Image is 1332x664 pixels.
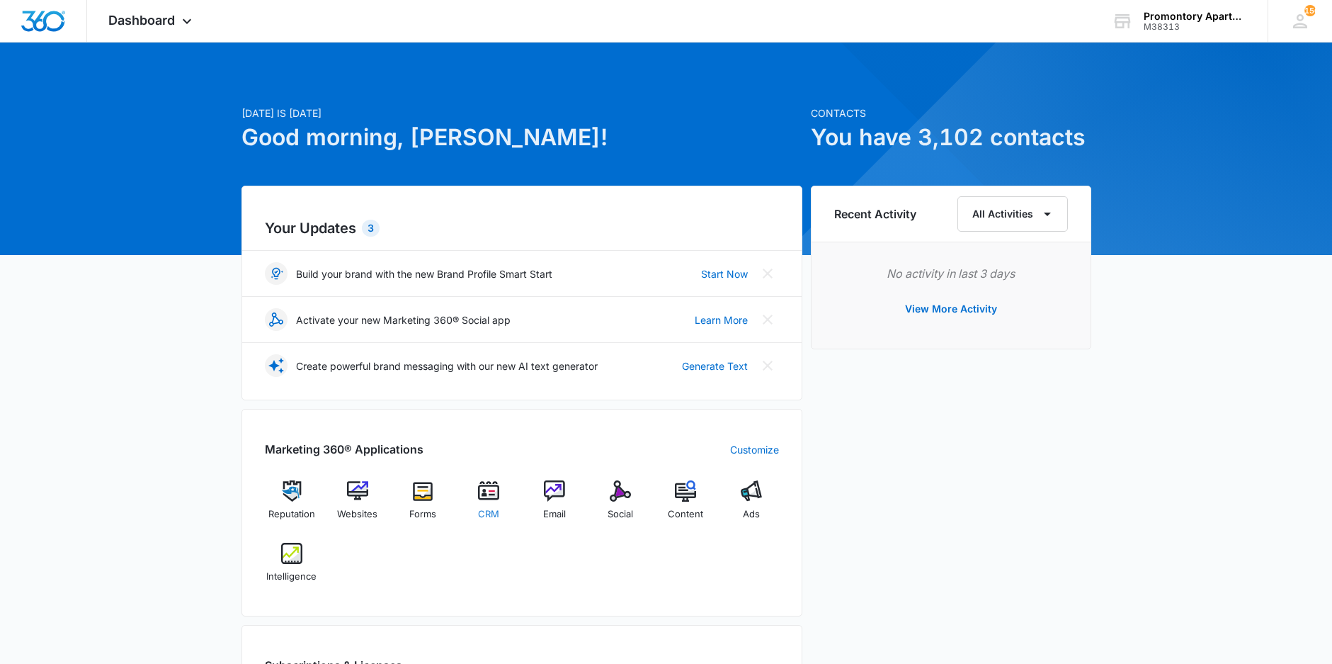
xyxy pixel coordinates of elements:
[811,106,1091,120] p: Contacts
[1144,11,1247,22] div: account name
[396,480,450,531] a: Forms
[266,570,317,584] span: Intelligence
[682,359,748,373] a: Generate Text
[478,507,499,522] span: CRM
[362,220,380,237] div: 3
[668,507,703,522] span: Content
[659,480,713,531] a: Content
[756,308,779,331] button: Close
[241,106,802,120] p: [DATE] is [DATE]
[265,441,423,458] h2: Marketing 360® Applications
[891,292,1011,326] button: View More Activity
[724,480,779,531] a: Ads
[834,265,1068,282] p: No activity in last 3 days
[265,480,319,531] a: Reputation
[608,507,633,522] span: Social
[593,480,647,531] a: Social
[543,507,566,522] span: Email
[730,442,779,457] a: Customize
[695,313,748,327] a: Learn More
[756,262,779,285] button: Close
[1304,5,1316,16] span: 156
[1304,5,1316,16] div: notifications count
[337,507,377,522] span: Websites
[330,480,385,531] a: Websites
[296,266,552,281] p: Build your brand with the new Brand Profile Smart Start
[409,507,436,522] span: Forms
[834,206,916,223] h6: Recent Activity
[108,13,175,28] span: Dashboard
[701,266,748,281] a: Start Now
[296,359,598,373] p: Create powerful brand messaging with our new AI text generator
[268,507,315,522] span: Reputation
[265,218,779,239] h2: Your Updates
[462,480,516,531] a: CRM
[743,507,760,522] span: Ads
[265,543,319,594] a: Intelligence
[1144,22,1247,32] div: account id
[241,120,802,154] h1: Good morning, [PERSON_NAME]!
[296,313,511,327] p: Activate your new Marketing 360® Social app
[756,354,779,377] button: Close
[811,120,1091,154] h1: You have 3,102 contacts
[957,196,1068,232] button: All Activities
[528,480,582,531] a: Email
